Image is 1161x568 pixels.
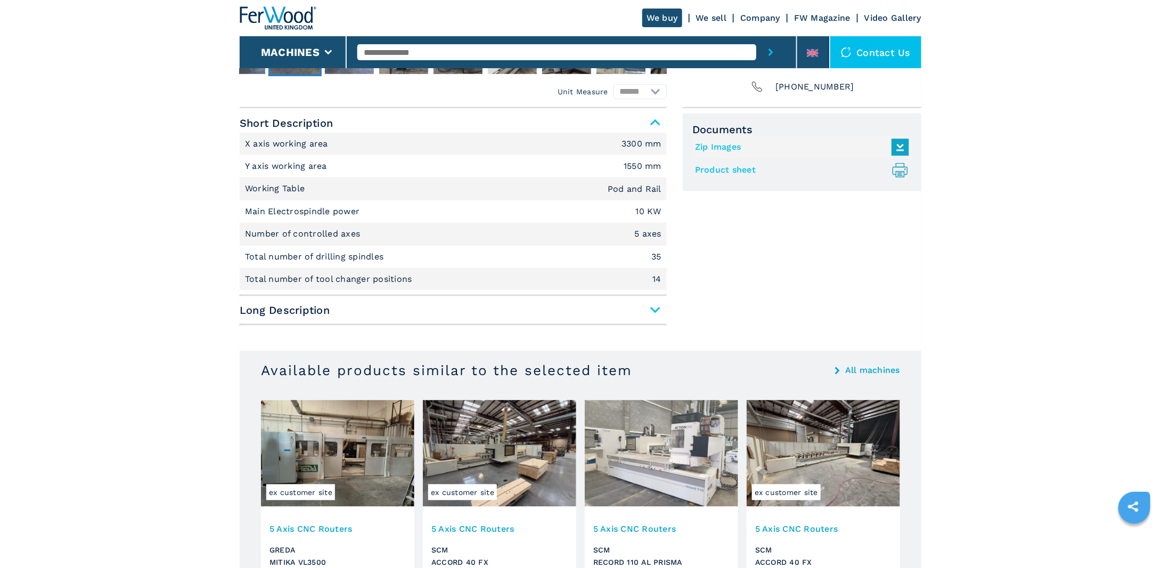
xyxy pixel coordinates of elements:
[695,139,904,156] a: Zip Images
[428,484,497,500] span: ex customer site
[240,6,316,30] img: Ferwood
[692,123,912,136] span: Documents
[841,47,852,58] img: Contact us
[695,161,904,179] a: Product sheet
[642,9,682,27] a: We buy
[652,253,662,261] em: 35
[240,113,667,133] span: Short Description
[245,251,387,263] p: Total number of drilling spindles
[261,400,414,507] img: 5 Axis CNC Routers GREDA MITIKA VL3500
[653,275,662,283] em: 14
[245,183,308,194] p: Working Table
[431,523,568,535] h3: 5 Axis CNC Routers
[585,400,738,507] img: 5 Axis CNC Routers SCM RECORD 110 AL PRISMA
[558,86,608,97] em: Unit Measure
[830,36,922,68] div: Contact us
[240,301,667,320] span: Long Description
[266,484,335,500] span: ex customer site
[845,366,900,375] a: All machines
[794,13,851,23] a: FW Magazine
[608,185,661,193] em: Pod and Rail
[752,484,821,500] span: ex customer site
[245,138,331,150] p: X axis working area
[1120,493,1147,520] a: sharethis
[240,133,667,291] div: Short Description
[245,160,330,172] p: Y axis working area
[593,523,730,535] h3: 5 Axis CNC Routers
[245,206,363,217] p: Main Electrospindle power
[261,362,632,379] h3: Available products similar to the selected item
[622,140,661,148] em: 3300 mm
[624,162,661,171] em: 1550 mm
[775,79,854,94] span: [PHONE_NUMBER]
[261,46,320,59] button: Machines
[750,79,765,94] img: Phone
[864,13,921,23] a: Video Gallery
[269,523,406,535] h3: 5 Axis CNC Routers
[245,273,415,285] p: Total number of tool changer positions
[245,228,363,240] p: Number of controlled axes
[1116,520,1153,560] iframe: Chat
[756,36,786,68] button: submit-button
[747,400,900,507] img: 5 Axis CNC Routers SCM ACCORD 40 FX
[635,230,662,238] em: 5 axes
[755,523,892,535] h3: 5 Axis CNC Routers
[740,13,780,23] a: Company
[423,400,576,507] img: 5 Axis CNC Routers SCM ACCORD 40 FX
[696,13,727,23] a: We sell
[636,207,661,216] em: 10 KW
